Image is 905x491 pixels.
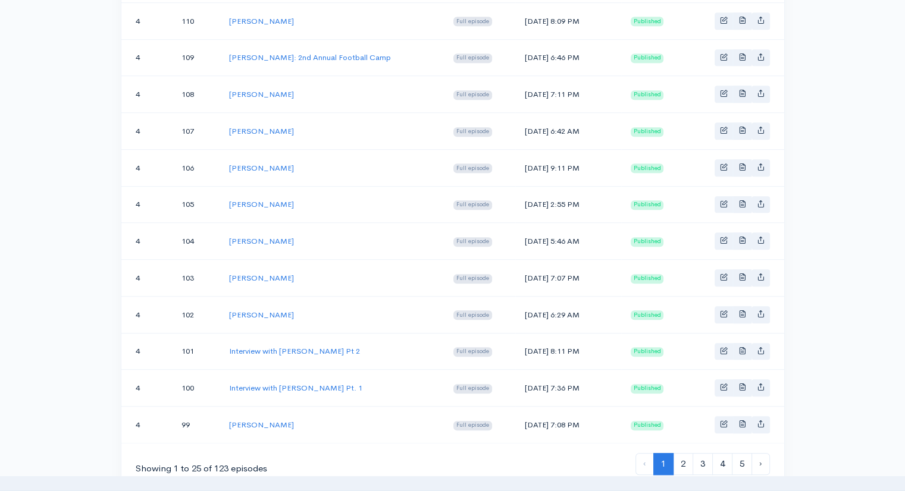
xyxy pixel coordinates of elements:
span: Full episode [453,310,492,320]
td: [DATE] 7:11 PM [515,76,621,113]
td: 4 [121,186,173,223]
a: 5 [732,453,752,475]
span: Published [631,384,664,394]
a: [PERSON_NAME] [229,89,294,99]
td: 106 [172,149,220,186]
a: [PERSON_NAME] [229,420,294,430]
a: 4 [712,453,732,475]
span: Full episode [453,90,492,100]
span: Published [631,127,664,137]
a: [PERSON_NAME] [229,16,294,26]
td: 4 [121,370,173,407]
a: Interview with [PERSON_NAME] Pt 2 [229,346,360,356]
td: 4 [121,39,173,76]
td: [DATE] 7:08 PM [515,407,621,443]
td: 4 [121,2,173,39]
td: 101 [172,333,220,370]
td: 99 [172,407,220,443]
span: Full episode [453,384,492,394]
td: 4 [121,223,173,260]
a: [PERSON_NAME] [229,199,294,209]
div: Basic example [715,269,770,287]
a: [PERSON_NAME] [229,310,294,320]
div: Basic example [715,159,770,177]
span: Published [631,200,664,210]
td: [DATE] 9:11 PM [515,149,621,186]
span: Published [631,163,664,173]
div: Basic example [715,122,770,140]
span: Published [631,17,664,26]
span: Published [631,347,664,357]
span: Published [631,53,664,63]
div: Showing 1 to 25 of 123 episodes [136,462,267,476]
a: Interview with [PERSON_NAME] Pt. 1 [229,383,362,393]
div: Basic example [715,12,770,30]
a: [PERSON_NAME] [229,236,294,246]
span: Published [631,90,664,100]
td: 105 [172,186,220,223]
td: 4 [121,149,173,186]
td: 100 [172,370,220,407]
span: Full episode [453,200,492,210]
td: 4 [121,296,173,333]
a: [PERSON_NAME] [229,163,294,173]
span: Published [631,421,664,430]
div: Basic example [715,343,770,360]
span: Published [631,237,664,247]
td: [DATE] 7:36 PM [515,370,621,407]
div: Basic example [715,49,770,67]
span: Full episode [453,421,492,430]
span: Full episode [453,347,492,357]
td: [DATE] 5:46 AM [515,223,621,260]
td: [DATE] 8:09 PM [515,2,621,39]
td: 103 [172,260,220,297]
span: Full episode [453,274,492,284]
a: 2 [673,453,693,475]
a: [PERSON_NAME] [229,126,294,136]
td: 108 [172,76,220,113]
span: Published [631,310,664,320]
td: 102 [172,296,220,333]
td: [DATE] 6:46 PM [515,39,621,76]
a: Next » [751,453,770,475]
div: Basic example [715,196,770,213]
span: Published [631,274,664,284]
span: Full episode [453,17,492,26]
td: 110 [172,2,220,39]
td: 4 [121,333,173,370]
td: 4 [121,407,173,443]
div: Basic example [715,86,770,103]
span: Full episode [453,163,492,173]
li: « Previous [635,453,654,475]
td: 4 [121,113,173,150]
div: Basic example [715,306,770,323]
td: [DATE] 6:42 AM [515,113,621,150]
td: [DATE] 7:07 PM [515,260,621,297]
td: 109 [172,39,220,76]
span: Full episode [453,127,492,137]
div: Basic example [715,416,770,433]
td: 4 [121,260,173,297]
div: Basic example [715,379,770,396]
td: [DATE] 6:29 AM [515,296,621,333]
td: [DATE] 8:11 PM [515,333,621,370]
span: 1 [653,453,674,475]
a: [PERSON_NAME]: 2nd Annual Football Camp [229,52,391,62]
td: 104 [172,223,220,260]
span: Full episode [453,237,492,247]
a: [PERSON_NAME] [229,273,294,283]
td: 107 [172,113,220,150]
span: Full episode [453,53,492,63]
a: 3 [693,453,713,475]
td: [DATE] 2:55 PM [515,186,621,223]
div: Basic example [715,232,770,250]
td: 4 [121,76,173,113]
